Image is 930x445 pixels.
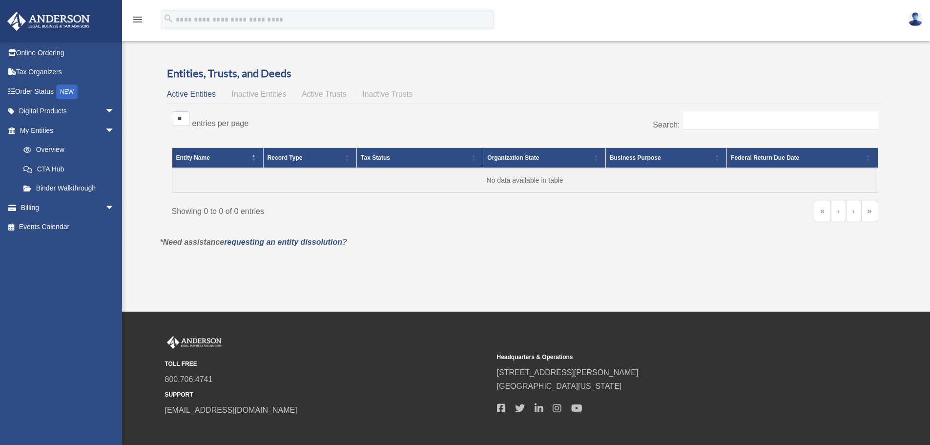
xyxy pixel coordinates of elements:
span: Business Purpose [610,154,661,161]
a: CTA Hub [14,159,124,179]
a: menu [132,17,144,25]
a: Binder Walkthrough [14,179,124,198]
span: Active Trusts [302,90,347,98]
a: Online Ordering [7,43,129,63]
small: Headquarters & Operations [497,352,822,362]
i: menu [132,14,144,25]
a: Previous [831,201,846,221]
em: *Need assistance ? [160,238,347,246]
a: Last [861,201,878,221]
a: 800.706.4741 [165,375,213,383]
span: Federal Return Due Date [731,154,799,161]
h3: Entities, Trusts, and Deeds [167,66,883,81]
th: Federal Return Due Date: Activate to sort [727,148,878,168]
span: arrow_drop_down [105,198,124,218]
span: Active Entities [167,90,216,98]
i: search [163,13,174,24]
img: User Pic [908,12,923,26]
a: Next [846,201,861,221]
a: First [814,201,831,221]
small: TOLL FREE [165,359,490,369]
th: Organization State: Activate to sort [483,148,606,168]
a: Tax Organizers [7,63,129,82]
th: Tax Status: Activate to sort [357,148,483,168]
label: Search: [653,121,680,129]
span: Entity Name [176,154,210,161]
img: Anderson Advisors Platinum Portal [165,336,224,349]
td: No data available in table [172,168,878,192]
span: Inactive Trusts [362,90,413,98]
span: Record Type [268,154,303,161]
a: Overview [14,140,120,160]
a: requesting an entity dissolution [224,238,342,246]
a: Digital Productsarrow_drop_down [7,102,129,121]
span: Inactive Entities [231,90,286,98]
a: [EMAIL_ADDRESS][DOMAIN_NAME] [165,406,297,414]
label: entries per page [192,119,249,127]
a: [GEOGRAPHIC_DATA][US_STATE] [497,382,622,390]
div: NEW [56,85,78,99]
small: SUPPORT [165,390,490,400]
th: Record Type: Activate to sort [263,148,356,168]
img: Anderson Advisors Platinum Portal [4,12,93,31]
a: Order StatusNEW [7,82,129,102]
th: Business Purpose: Activate to sort [605,148,726,168]
span: arrow_drop_down [105,102,124,122]
a: My Entitiesarrow_drop_down [7,121,124,140]
span: Tax Status [361,154,390,161]
a: [STREET_ADDRESS][PERSON_NAME] [497,368,639,377]
span: arrow_drop_down [105,121,124,141]
a: Billingarrow_drop_down [7,198,129,217]
span: Organization State [487,154,539,161]
div: Showing 0 to 0 of 0 entries [172,201,518,218]
a: Events Calendar [7,217,129,237]
th: Entity Name: Activate to invert sorting [172,148,263,168]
